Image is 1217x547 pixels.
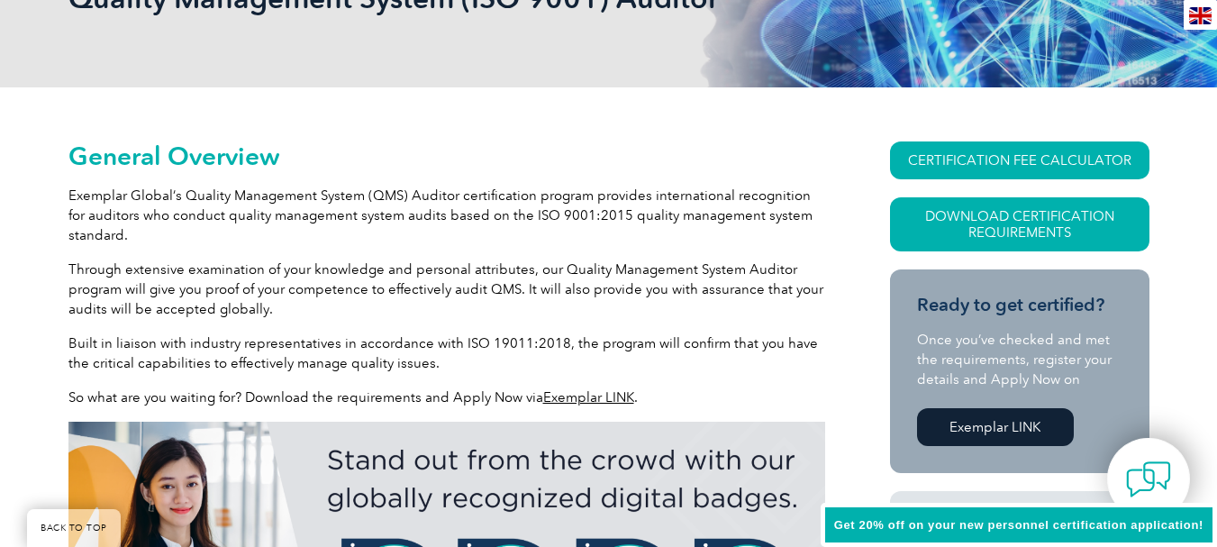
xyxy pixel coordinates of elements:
[1126,457,1171,502] img: contact-chat.png
[890,141,1149,179] a: CERTIFICATION FEE CALCULATOR
[68,387,825,407] p: So what are you waiting for? Download the requirements and Apply Now via .
[1189,7,1212,24] img: en
[68,141,825,170] h2: General Overview
[834,518,1203,532] span: Get 20% off on your new personnel certification application!
[917,294,1122,316] h3: Ready to get certified?
[543,389,634,406] a: Exemplar LINK
[27,509,121,547] a: BACK TO TOP
[68,260,825,319] p: Through extensive examination of your knowledge and personal attributes, our Quality Management S...
[68,333,825,373] p: Built in liaison with industry representatives in accordance with ISO 19011:2018, the program wil...
[917,408,1074,446] a: Exemplar LINK
[917,330,1122,389] p: Once you’ve checked and met the requirements, register your details and Apply Now on
[68,186,825,245] p: Exemplar Global’s Quality Management System (QMS) Auditor certification program provides internat...
[890,197,1149,251] a: Download Certification Requirements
